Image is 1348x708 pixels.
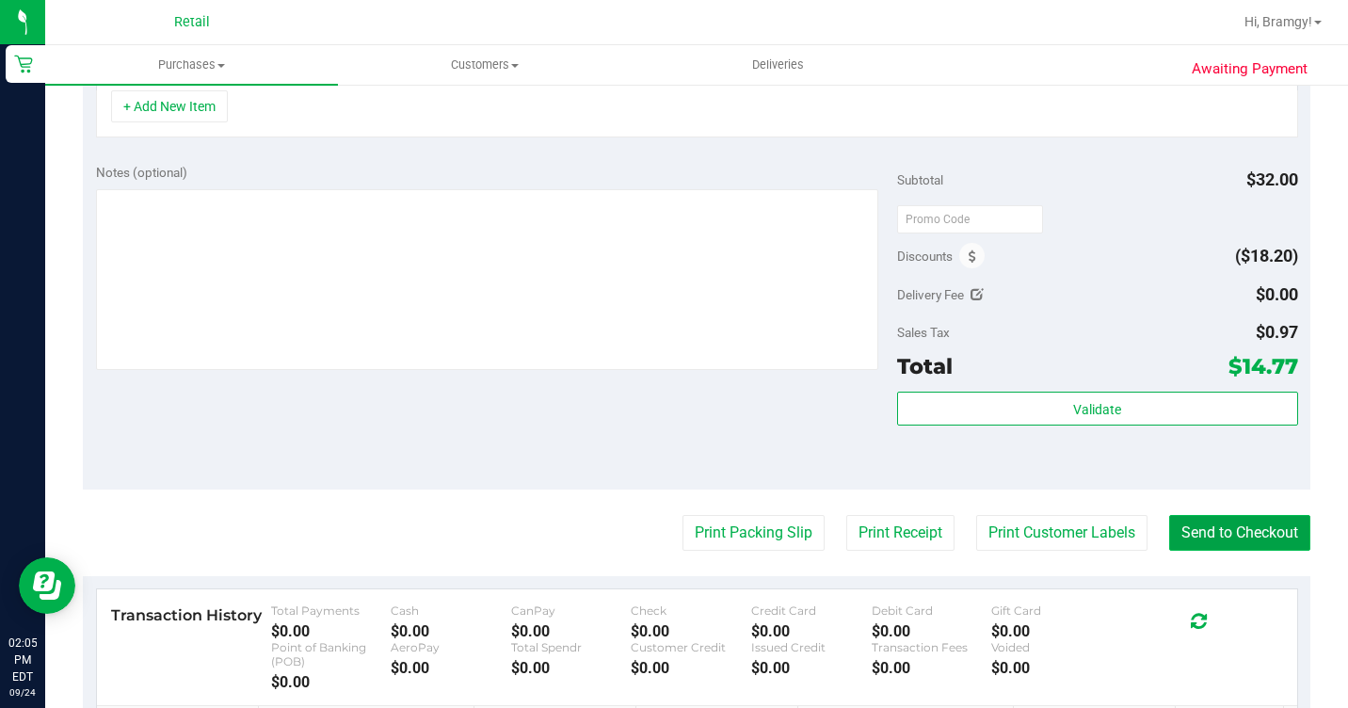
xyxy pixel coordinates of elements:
[1246,169,1298,189] span: $32.00
[872,640,992,654] div: Transaction Fees
[872,622,992,640] div: $0.00
[751,640,872,654] div: Issued Credit
[511,603,632,618] div: CanPay
[271,603,392,618] div: Total Payments
[511,640,632,654] div: Total Spendr
[511,659,632,677] div: $0.00
[45,56,338,73] span: Purchases
[271,622,392,640] div: $0.00
[846,515,955,551] button: Print Receipt
[991,640,1112,654] div: Voided
[632,45,924,85] a: Deliveries
[1256,322,1298,342] span: $0.97
[391,640,511,654] div: AeroPay
[897,239,953,273] span: Discounts
[682,515,825,551] button: Print Packing Slip
[338,45,631,85] a: Customers
[511,622,632,640] div: $0.00
[631,659,751,677] div: $0.00
[751,659,872,677] div: $0.00
[897,392,1298,426] button: Validate
[1228,353,1298,379] span: $14.77
[872,603,992,618] div: Debit Card
[1192,58,1308,80] span: Awaiting Payment
[1244,14,1312,29] span: Hi, Bramgy!
[897,353,953,379] span: Total
[991,622,1112,640] div: $0.00
[631,640,751,654] div: Customer Credit
[971,288,984,301] i: Edit Delivery Fee
[1256,284,1298,304] span: $0.00
[751,622,872,640] div: $0.00
[8,685,37,700] p: 09/24
[872,659,992,677] div: $0.00
[631,622,751,640] div: $0.00
[111,90,228,122] button: + Add New Item
[727,56,829,73] span: Deliveries
[271,673,392,691] div: $0.00
[391,603,511,618] div: Cash
[991,603,1112,618] div: Gift Card
[14,55,33,73] inline-svg: Retail
[897,172,943,187] span: Subtotal
[391,659,511,677] div: $0.00
[751,603,872,618] div: Credit Card
[897,325,950,340] span: Sales Tax
[19,557,75,614] iframe: Resource center
[1073,402,1121,417] span: Validate
[631,603,751,618] div: Check
[991,659,1112,677] div: $0.00
[1169,515,1310,551] button: Send to Checkout
[1235,246,1298,265] span: ($18.20)
[271,640,392,668] div: Point of Banking (POB)
[976,515,1147,551] button: Print Customer Labels
[8,635,37,685] p: 02:05 PM EDT
[391,622,511,640] div: $0.00
[96,165,187,180] span: Notes (optional)
[897,287,964,302] span: Delivery Fee
[45,45,338,85] a: Purchases
[339,56,630,73] span: Customers
[174,14,210,30] span: Retail
[897,205,1043,233] input: Promo Code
